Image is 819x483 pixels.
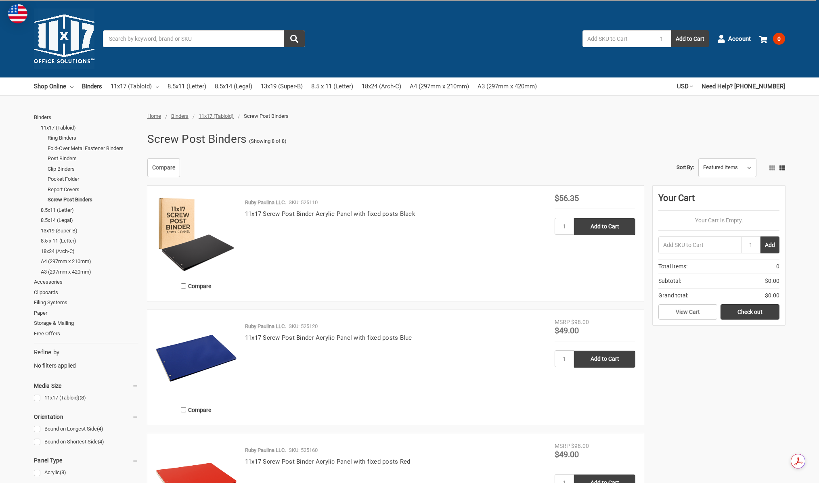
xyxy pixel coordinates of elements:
span: $49.00 [555,450,579,459]
input: Compare [181,283,186,289]
span: Screw Post Binders [244,113,289,119]
input: Search by keyword, brand or SKU [103,30,305,47]
p: SKU: 525160 [289,446,318,454]
a: A3 (297mm x 420mm) [478,77,537,95]
a: 8.5 x 11 (Letter) [311,77,353,95]
a: 11x17 Screw Post Binder Acrylic Panel with fixed posts Red [245,458,411,465]
a: 18x24 (Arch-C) [362,77,401,95]
a: Shop Online [34,77,73,95]
a: 11x17 (Tabloid) [41,123,138,133]
a: Free Offers [34,328,138,339]
span: (4) [97,426,103,432]
a: 11x17 Screw Post Binder Acrylic Panel with fixed posts Black [245,210,415,217]
div: No filters applied [34,348,138,370]
a: Filing Systems [34,297,138,308]
span: Total Items: [658,262,687,271]
a: A3 (297mm x 420mm) [41,267,138,277]
a: 0 [759,28,785,49]
label: Compare [156,279,237,293]
h5: Refine by [34,348,138,357]
span: $0.00 [765,277,779,285]
a: Acrylic [34,467,138,478]
img: 11x17 Screw Post Binder Acrylic Panel with fixed posts Black [156,194,237,275]
h5: Orientation [34,412,138,422]
img: 11x17.com [34,8,94,69]
span: 0 [776,262,779,271]
a: Binders [82,77,102,95]
p: SKU: 525110 [289,199,318,207]
a: 11x17 Screw Post Binder Acrylic Panel with fixed posts Blue [156,318,237,399]
a: Fold-Over Metal Fastener Binders [48,143,138,154]
span: Grand total: [658,291,688,300]
a: 11x17 (Tabloid) [111,77,159,95]
span: 0 [773,33,785,45]
a: Compare [147,158,180,178]
a: Clipboards [34,287,138,298]
div: MSRP [555,442,570,450]
p: Ruby Paulina LLC. [245,199,286,207]
a: 13x19 (Super-B) [41,226,138,236]
span: Subtotal: [658,277,681,285]
a: Binders [34,112,138,123]
a: Pocket Folder [48,174,138,184]
a: A4 (297mm x 210mm) [41,256,138,267]
a: Bound on Shortest Side [34,437,138,447]
a: Home [147,113,161,119]
a: Ring Binders [48,133,138,143]
span: (8) [80,395,86,401]
a: 8.5x14 (Legal) [41,215,138,226]
input: Add to Cart [574,218,635,235]
p: Ruby Paulina LLC. [245,446,286,454]
a: A4 (297mm x 210mm) [410,77,469,95]
a: View Cart [658,304,717,320]
span: (4) [98,439,104,445]
p: SKU: 525120 [289,322,318,330]
a: 13x19 (Super-B) [261,77,303,95]
a: 11x17 (Tabloid) [199,113,234,119]
a: Check out [721,304,779,320]
h5: Media Size [34,381,138,391]
span: (Showing 8 of 8) [249,137,287,145]
a: Screw Post Binders [48,194,138,205]
a: Storage & Mailing [34,318,138,328]
a: Accessories [34,277,138,287]
input: Add SKU to Cart [658,236,741,253]
input: Compare [181,407,186,412]
a: 11x17 Screw Post Binder Acrylic Panel with fixed posts Blue [245,334,412,341]
a: 8.5x14 (Legal) [215,77,252,95]
span: (8) [60,469,66,475]
p: Your Cart Is Empty. [658,216,779,225]
span: $98.00 [571,443,589,449]
a: USD [677,77,693,95]
p: Ruby Paulina LLC. [245,322,286,330]
input: Add to Cart [574,351,635,368]
img: duty and tax information for United States [8,4,27,23]
div: Your Cart [658,191,779,211]
button: Add [760,236,779,253]
button: Add to Cart [671,30,709,47]
a: Binders [171,113,189,119]
a: Bound on Longest Side [34,424,138,435]
h1: Screw Post Binders [147,129,247,150]
iframe: Google Customer Reviews [752,461,819,483]
a: 8.5x11 (Letter) [41,205,138,215]
span: $98.00 [571,319,589,325]
a: Post Binders [48,153,138,164]
span: $56.35 [555,193,579,203]
a: Need Help? [PHONE_NUMBER] [702,77,785,95]
a: 18x24 (Arch-C) [41,246,138,257]
span: Account [728,34,751,44]
span: $0.00 [765,291,779,300]
input: Add SKU to Cart [582,30,652,47]
a: Paper [34,308,138,318]
a: Report Covers [48,184,138,195]
a: Account [717,28,751,49]
a: Clip Binders [48,164,138,174]
label: Compare [156,403,237,416]
span: $49.00 [555,326,579,335]
label: Sort By: [677,161,694,174]
a: 8.5 x 11 (Letter) [41,236,138,246]
a: 8.5x11 (Letter) [168,77,206,95]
